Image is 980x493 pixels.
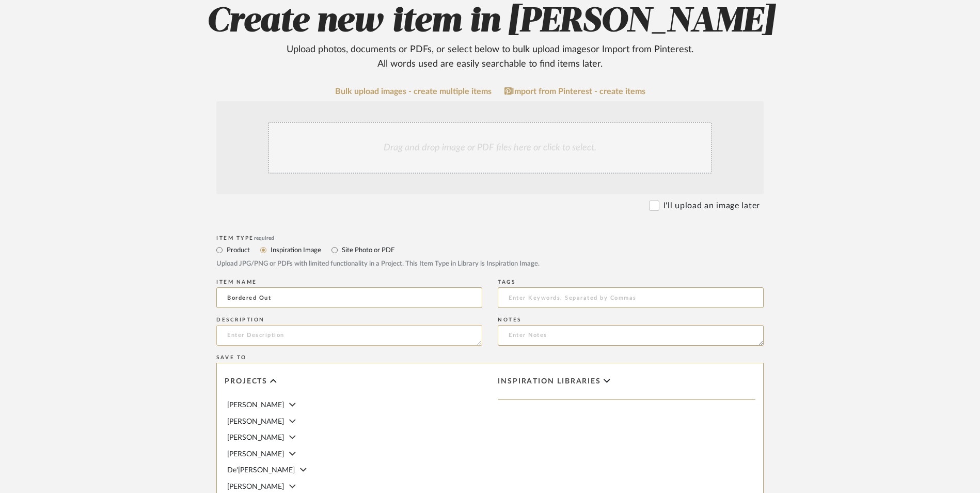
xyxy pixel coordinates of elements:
[254,236,274,241] span: required
[216,287,482,308] input: Enter Name
[227,451,284,458] span: [PERSON_NAME]
[335,87,492,96] a: Bulk upload images - create multiple items
[227,483,284,490] span: [PERSON_NAME]
[498,287,764,308] input: Enter Keywords, Separated by Commas
[225,377,267,386] span: Projects
[498,317,764,323] div: Notes
[216,259,764,269] div: Upload JPG/PNG or PDFs with limited functionality in a Project. This Item Type in Library is Insp...
[663,199,760,212] label: I'll upload an image later
[498,279,764,285] div: Tags
[504,87,645,96] a: Import from Pinterest - create items
[226,244,250,256] label: Product
[227,434,284,441] span: [PERSON_NAME]
[270,244,321,256] label: Inspiration Image
[216,279,482,285] div: Item name
[161,1,819,71] h2: Create new item in [PERSON_NAME]
[227,418,284,425] span: [PERSON_NAME]
[216,355,764,361] div: Save To
[278,42,702,71] div: Upload photos, documents or PDFs, or select below to bulk upload images or Import from Pinterest ...
[498,377,601,386] span: Inspiration libraries
[227,402,284,409] span: [PERSON_NAME]
[341,244,394,256] label: Site Photo or PDF
[216,317,482,323] div: Description
[216,243,764,256] mat-radio-group: Select item type
[227,467,295,474] span: De'[PERSON_NAME]
[216,235,764,241] div: Item Type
